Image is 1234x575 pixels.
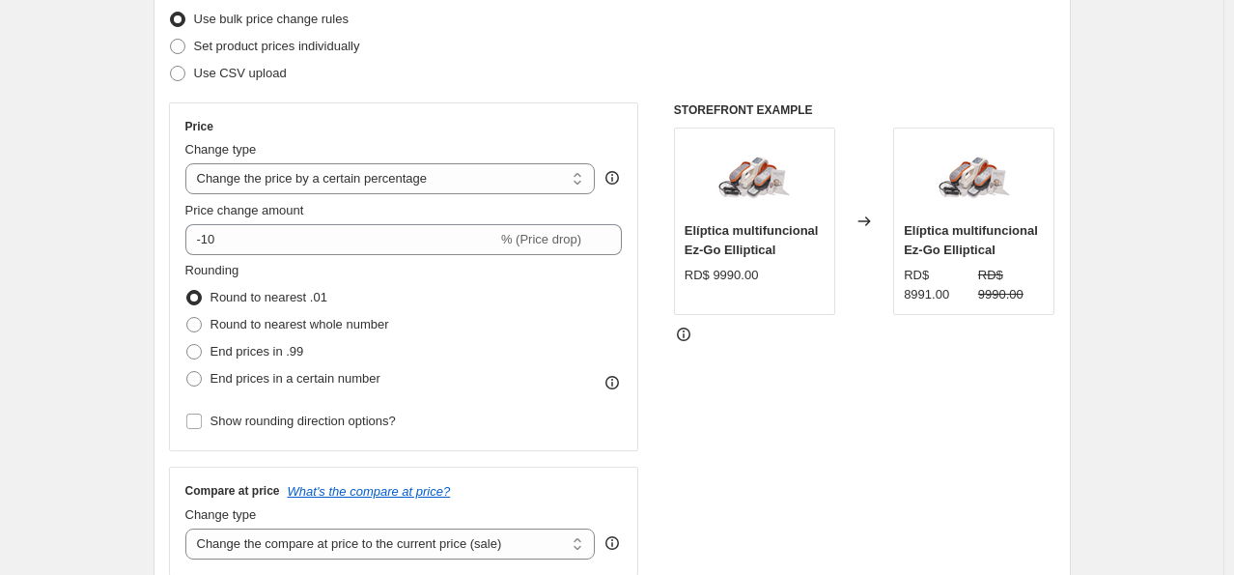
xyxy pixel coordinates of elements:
[501,232,581,246] span: % (Price drop)
[185,507,257,522] span: Change type
[210,344,304,359] span: End prices in .99
[904,266,970,304] div: RD$ 8991.00
[715,138,793,216] img: Mesadetrabajo3_80x.png
[603,533,622,553] div: help
[936,138,1013,216] img: Mesadetrabajo3_80x.png
[978,266,1045,304] strike: RD$ 9990.00
[194,39,360,53] span: Set product prices individually
[185,483,280,499] h3: Compare at price
[194,66,287,80] span: Use CSV upload
[210,371,380,386] span: End prices in a certain number
[210,317,389,331] span: Round to nearest whole number
[685,223,819,257] span: Elíptica multifuncional Ez-Go Elliptical
[185,142,257,157] span: Change type
[603,168,622,187] div: help
[210,414,396,428] span: Show rounding direction options?
[185,119,213,134] h3: Price
[685,266,759,285] div: RD$ 9990.00
[904,223,1038,257] span: Elíptica multifuncional Ez-Go Elliptical
[288,484,451,499] button: What's the compare at price?
[210,290,327,304] span: Round to nearest .01
[185,224,497,255] input: -15
[194,12,349,26] span: Use bulk price change rules
[185,263,239,277] span: Rounding
[674,102,1055,118] h6: STOREFRONT EXAMPLE
[185,203,304,217] span: Price change amount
